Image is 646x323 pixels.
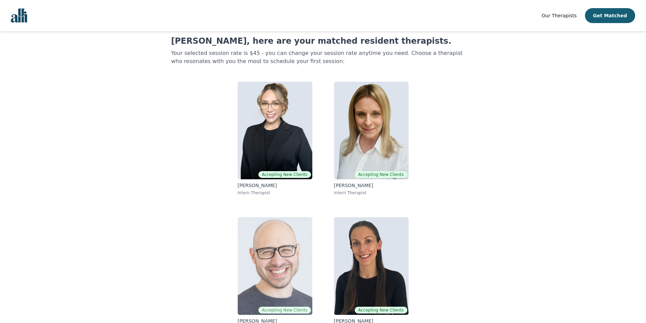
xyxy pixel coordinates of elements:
a: Olivia MooreAccepting New Clients[PERSON_NAME]Intern Therapist [232,76,318,201]
span: Accepting New Clients [355,307,407,314]
h1: [PERSON_NAME], here are your matched resident therapists. [171,36,475,46]
a: Our Therapists [542,12,576,20]
p: Your selected session rate is $45 - you can change your session rate anytime you need. Choose a t... [171,49,475,65]
span: Accepting New Clients [355,171,407,178]
img: Mendy Bisk [238,217,312,315]
img: Megan Ridout [334,82,409,179]
button: Get Matched [585,8,635,23]
img: Leeann Sill [334,217,409,315]
p: Intern Therapist [238,190,312,196]
p: Intern Therapist [334,190,409,196]
span: Our Therapists [542,13,576,18]
p: [PERSON_NAME] [334,182,409,189]
p: [PERSON_NAME] [238,182,312,189]
span: Accepting New Clients [258,307,311,314]
a: Megan RidoutAccepting New Clients[PERSON_NAME]Intern Therapist [329,76,414,201]
img: alli logo [11,8,27,23]
span: Accepting New Clients [258,171,311,178]
img: Olivia Moore [238,82,312,179]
